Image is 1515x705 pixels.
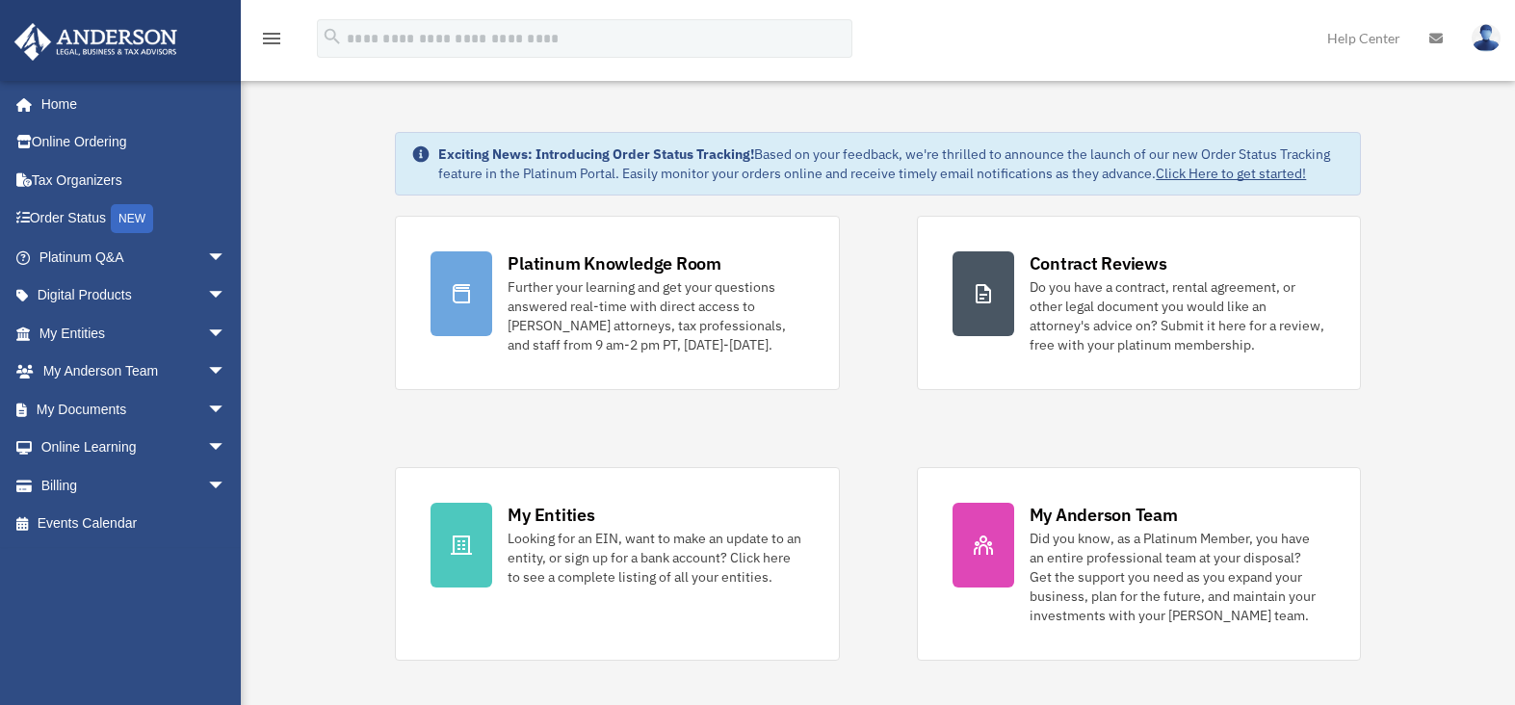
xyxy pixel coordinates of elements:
[207,352,246,392] span: arrow_drop_down
[917,467,1361,661] a: My Anderson Team Did you know, as a Platinum Member, you have an entire professional team at your...
[1030,277,1325,354] div: Do you have a contract, rental agreement, or other legal document you would like an attorney's ad...
[111,204,153,233] div: NEW
[13,505,255,543] a: Events Calendar
[1030,251,1167,275] div: Contract Reviews
[207,466,246,506] span: arrow_drop_down
[13,276,255,315] a: Digital Productsarrow_drop_down
[508,251,721,275] div: Platinum Knowledge Room
[13,123,255,162] a: Online Ordering
[508,503,594,527] div: My Entities
[13,466,255,505] a: Billingarrow_drop_down
[260,34,283,50] a: menu
[1156,165,1306,182] a: Click Here to get started!
[13,314,255,352] a: My Entitiesarrow_drop_down
[508,529,803,587] div: Looking for an EIN, want to make an update to an entity, or sign up for a bank account? Click her...
[1472,24,1501,52] img: User Pic
[13,238,255,276] a: Platinum Q&Aarrow_drop_down
[13,352,255,391] a: My Anderson Teamarrow_drop_down
[207,238,246,277] span: arrow_drop_down
[13,390,255,429] a: My Documentsarrow_drop_down
[9,23,183,61] img: Anderson Advisors Platinum Portal
[1030,529,1325,625] div: Did you know, as a Platinum Member, you have an entire professional team at your disposal? Get th...
[207,390,246,430] span: arrow_drop_down
[207,276,246,316] span: arrow_drop_down
[13,85,246,123] a: Home
[438,144,1344,183] div: Based on your feedback, we're thrilled to announce the launch of our new Order Status Tracking fe...
[395,467,839,661] a: My Entities Looking for an EIN, want to make an update to an entity, or sign up for a bank accoun...
[1030,503,1178,527] div: My Anderson Team
[207,429,246,468] span: arrow_drop_down
[508,277,803,354] div: Further your learning and get your questions answered real-time with direct access to [PERSON_NAM...
[13,199,255,239] a: Order StatusNEW
[322,26,343,47] i: search
[207,314,246,353] span: arrow_drop_down
[917,216,1361,390] a: Contract Reviews Do you have a contract, rental agreement, or other legal document you would like...
[13,429,255,467] a: Online Learningarrow_drop_down
[438,145,754,163] strong: Exciting News: Introducing Order Status Tracking!
[13,161,255,199] a: Tax Organizers
[395,216,839,390] a: Platinum Knowledge Room Further your learning and get your questions answered real-time with dire...
[260,27,283,50] i: menu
